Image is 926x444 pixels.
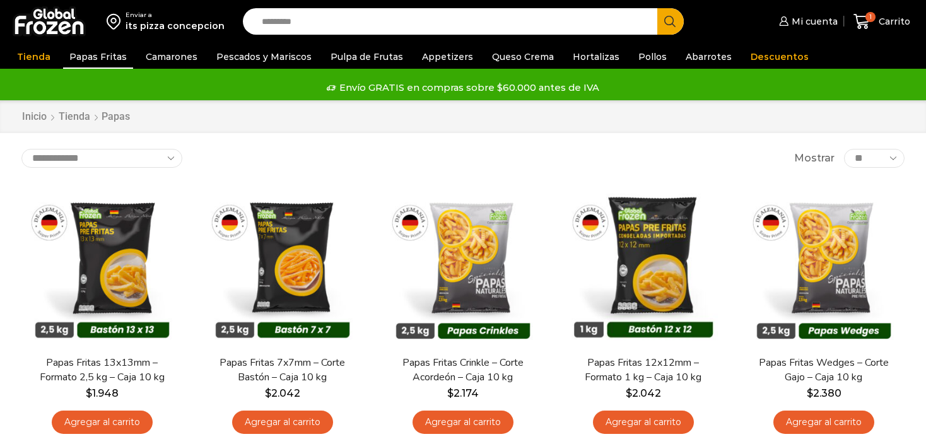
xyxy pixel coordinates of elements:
[679,45,738,69] a: Abarrotes
[30,356,175,385] a: Papas Fritas 13x13mm – Formato 2,5 kg – Caja 10 kg
[21,110,130,124] nav: Breadcrumb
[232,411,333,434] a: Agregar al carrito: “Papas Fritas 7x7mm - Corte Bastón - Caja 10 kg”
[626,387,661,399] bdi: 2.042
[214,315,350,337] span: Vista Rápida
[395,315,530,337] span: Vista Rápida
[324,45,409,69] a: Pulpa de Frutas
[265,387,271,399] span: $
[593,411,694,434] a: Agregar al carrito: “Papas Fritas 12x12mm - Formato 1 kg - Caja 10 kg”
[865,12,876,22] span: 1
[773,411,874,434] a: Agregar al carrito: “Papas Fritas Wedges – Corte Gajo - Caja 10 kg”
[626,387,632,399] span: $
[86,387,119,399] bdi: 1.948
[52,411,153,434] a: Agregar al carrito: “Papas Fritas 13x13mm - Formato 2,5 kg - Caja 10 kg”
[632,45,673,69] a: Pollos
[11,45,57,69] a: Tienda
[21,110,47,124] a: Inicio
[575,315,711,337] span: Vista Rápida
[21,149,182,168] select: Pedido de la tienda
[210,45,318,69] a: Pescados y Mariscos
[788,15,838,28] span: Mi cuenta
[34,315,170,337] span: Vista Rápida
[850,7,913,37] a: 1 Carrito
[571,356,716,385] a: Papas Fritas 12x12mm – Formato 1 kg – Caja 10 kg
[107,11,126,32] img: address-field-icon.svg
[447,387,454,399] span: $
[63,45,133,69] a: Papas Fritas
[126,20,225,32] div: its pizza concepcion
[486,45,560,69] a: Queso Crema
[776,9,838,34] a: Mi cuenta
[58,110,91,124] a: Tienda
[416,45,479,69] a: Appetizers
[139,45,204,69] a: Camarones
[390,356,536,385] a: Papas Fritas Crinkle – Corte Acordeón – Caja 10 kg
[413,411,513,434] a: Agregar al carrito: “Papas Fritas Crinkle - Corte Acordeón - Caja 10 kg”
[210,356,355,385] a: Papas Fritas 7x7mm – Corte Bastón – Caja 10 kg
[86,387,92,399] span: $
[744,45,815,69] a: Descuentos
[102,110,130,122] h1: Papas
[807,387,841,399] bdi: 2.380
[657,8,684,35] button: Search button
[566,45,626,69] a: Hortalizas
[794,151,835,166] span: Mostrar
[126,11,225,20] div: Enviar a
[751,356,896,385] a: Papas Fritas Wedges – Corte Gajo – Caja 10 kg
[265,387,300,399] bdi: 2.042
[756,315,891,337] span: Vista Rápida
[876,15,910,28] span: Carrito
[447,387,479,399] bdi: 2.174
[807,387,813,399] span: $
